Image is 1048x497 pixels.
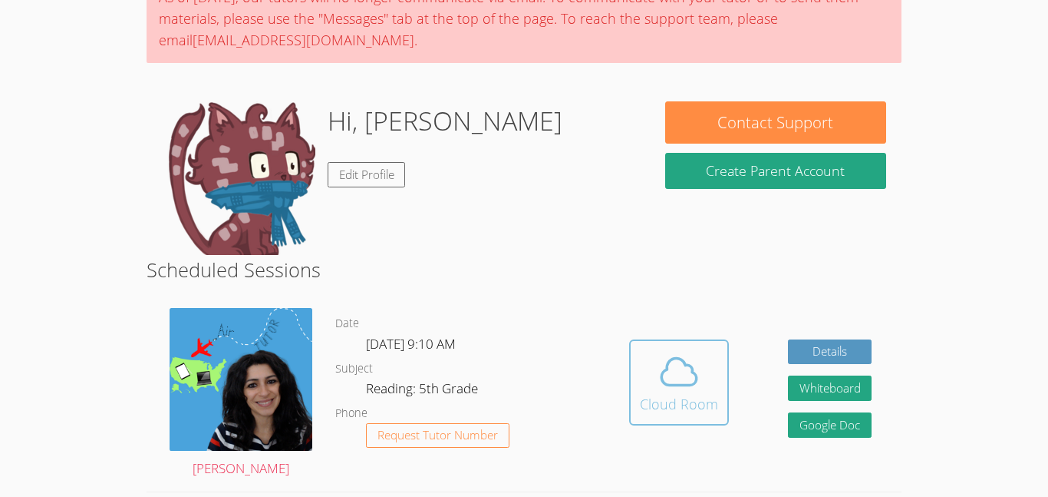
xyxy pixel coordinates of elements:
h2: Scheduled Sessions [147,255,901,284]
span: Request Tutor Number [377,429,498,441]
button: Request Tutor Number [366,423,509,449]
button: Whiteboard [788,376,872,401]
dt: Phone [335,404,367,423]
h1: Hi, [PERSON_NAME] [328,101,562,141]
img: default.png [162,101,315,255]
button: Cloud Room [629,340,729,426]
a: Google Doc [788,413,872,438]
a: Edit Profile [328,162,406,187]
dt: Subject [335,359,373,379]
span: [DATE] 9:10 AM [366,335,456,353]
dt: Date [335,314,359,333]
a: [PERSON_NAME] [170,308,312,480]
div: Cloud Room [640,393,718,415]
dd: Reading: 5th Grade [366,378,481,404]
button: Create Parent Account [665,153,886,189]
a: Details [788,340,872,365]
img: air%20tutor%20avatar.png [170,308,312,451]
button: Contact Support [665,101,886,144]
